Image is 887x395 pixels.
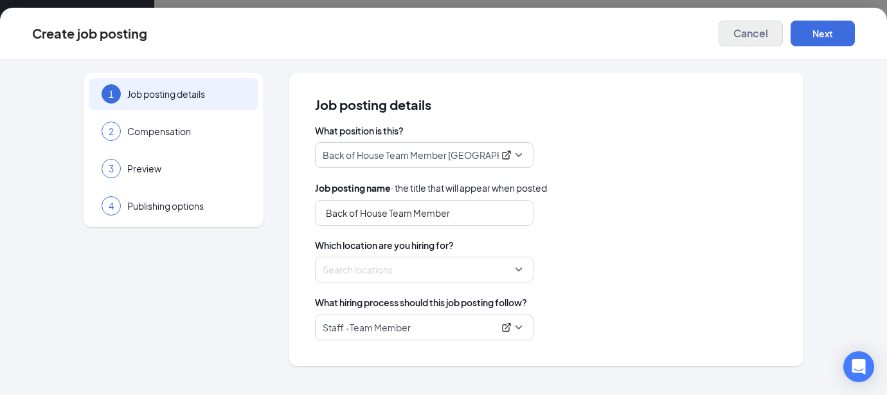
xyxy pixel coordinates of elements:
div: Back of House Team Member Sunset Hills/Tesson Ferry [323,149,514,161]
div: Open Intercom Messenger [843,351,874,382]
p: Staff -Team Member [323,321,411,334]
span: Cancel [733,27,768,40]
span: Job posting details [315,98,778,111]
span: Publishing options [127,199,246,212]
span: Preview [127,162,246,175]
div: Create job posting [32,26,147,41]
span: Job posting details [127,87,246,100]
span: What position is this? [315,124,778,137]
svg: ExternalLink [501,322,512,333]
span: Which location are you hiring for? [315,239,778,252]
span: 2 [109,125,114,138]
svg: ExternalLink [501,150,512,160]
span: 1 [109,87,114,100]
span: What hiring process should this job posting follow? [315,295,527,309]
p: Back of House Team Member [GEOGRAPHIC_DATA]/[GEOGRAPHIC_DATA] [323,149,499,161]
button: Cancel [719,21,783,46]
button: Next [791,21,855,46]
b: Job posting name [315,182,391,194]
span: 3 [109,162,114,175]
span: · the title that will appear when posted [315,181,547,195]
div: Staff -Team Member [323,321,514,334]
span: 4 [109,199,114,212]
span: Compensation [127,125,246,138]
